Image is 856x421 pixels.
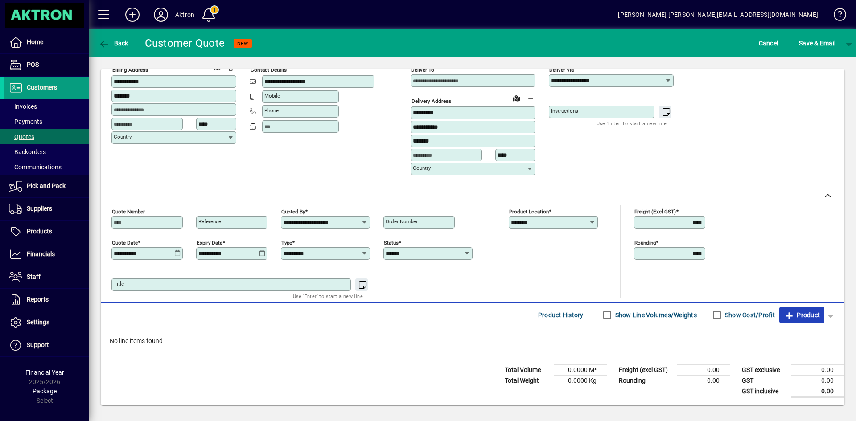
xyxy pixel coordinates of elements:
mat-hint: Use 'Enter' to start a new line [293,291,363,301]
span: Payments [9,118,42,125]
span: Settings [27,319,49,326]
mat-label: Quote number [112,208,145,214]
a: Products [4,221,89,243]
td: 0.00 [791,375,844,386]
span: ave & Email [799,36,835,50]
mat-label: Country [413,165,431,171]
button: Add [118,7,147,23]
td: GST exclusive [737,364,791,375]
a: Financials [4,243,89,266]
td: Total Weight [500,375,554,386]
mat-label: Type [281,239,292,245]
span: Backorders [9,148,46,155]
span: Staff [27,273,41,280]
div: No line items found [101,327,844,355]
div: [PERSON_NAME] [PERSON_NAME][EMAIL_ADDRESS][DOMAIN_NAME] [618,8,818,22]
mat-label: Phone [264,107,279,114]
a: Suppliers [4,198,89,220]
div: Customer Quote [145,36,225,50]
span: Suppliers [27,205,52,212]
mat-label: Expiry date [197,239,222,245]
button: Profile [147,7,175,23]
a: Support [4,334,89,356]
span: Product History [538,308,584,322]
a: Invoices [4,99,89,114]
label: Show Line Volumes/Weights [613,311,697,319]
span: Pick and Pack [27,182,66,189]
button: Cancel [757,35,781,51]
label: Show Cost/Profit [723,311,775,319]
a: View on map [509,91,523,105]
span: Reports [27,296,49,303]
app-page-header-button: Back [89,35,138,51]
mat-label: Instructions [551,108,578,114]
mat-label: Quoted by [281,208,305,214]
a: Payments [4,114,89,129]
span: Cancel [759,36,778,50]
span: Support [27,341,49,348]
span: Financial Year [25,369,64,376]
td: 0.00 [791,386,844,397]
td: 0.00 [677,375,730,386]
td: Total Volume [500,364,554,375]
mat-label: Freight (excl GST) [634,208,676,214]
a: Communications [4,159,89,175]
span: Product [784,308,820,322]
a: Reports [4,289,89,311]
mat-label: Quote date [112,239,138,245]
button: Save & Email [794,35,840,51]
a: View on map [210,60,224,74]
a: Pick and Pack [4,175,89,197]
td: 0.0000 Kg [554,375,607,386]
div: Aktron [175,8,194,22]
span: Back [99,40,128,47]
mat-label: Reference [198,218,221,225]
span: S [799,40,802,47]
mat-label: Status [384,239,399,245]
td: GST inclusive [737,386,791,397]
span: Package [33,388,57,395]
span: Customers [27,84,57,91]
mat-label: Deliver To [411,67,434,73]
a: Backorders [4,144,89,159]
span: Quotes [9,133,34,140]
span: Financials [27,250,55,258]
button: Product History [535,307,587,323]
mat-label: Product location [509,208,549,214]
mat-label: Mobile [264,93,280,99]
span: Home [27,38,43,45]
mat-label: Deliver via [549,67,574,73]
button: Choose address [523,91,538,106]
button: Copy to Delivery address [224,60,239,74]
button: Back [96,35,131,51]
button: Product [779,307,824,323]
td: Freight (excl GST) [614,364,677,375]
td: 0.0000 M³ [554,364,607,375]
a: Settings [4,311,89,334]
td: 0.00 [677,364,730,375]
mat-label: Title [114,281,124,287]
span: Invoices [9,103,37,110]
td: GST [737,375,791,386]
span: Products [27,228,52,235]
a: POS [4,54,89,76]
span: NEW [237,41,248,46]
span: Communications [9,163,62,171]
mat-hint: Use 'Enter' to start a new line [597,118,667,128]
td: Rounding [614,375,677,386]
mat-label: Country [114,134,132,140]
a: Quotes [4,129,89,144]
a: Staff [4,266,89,288]
a: Knowledge Base [827,2,845,31]
span: POS [27,61,39,68]
mat-label: Order number [386,218,418,225]
a: Home [4,31,89,53]
td: 0.00 [791,364,844,375]
mat-label: Rounding [634,239,656,245]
